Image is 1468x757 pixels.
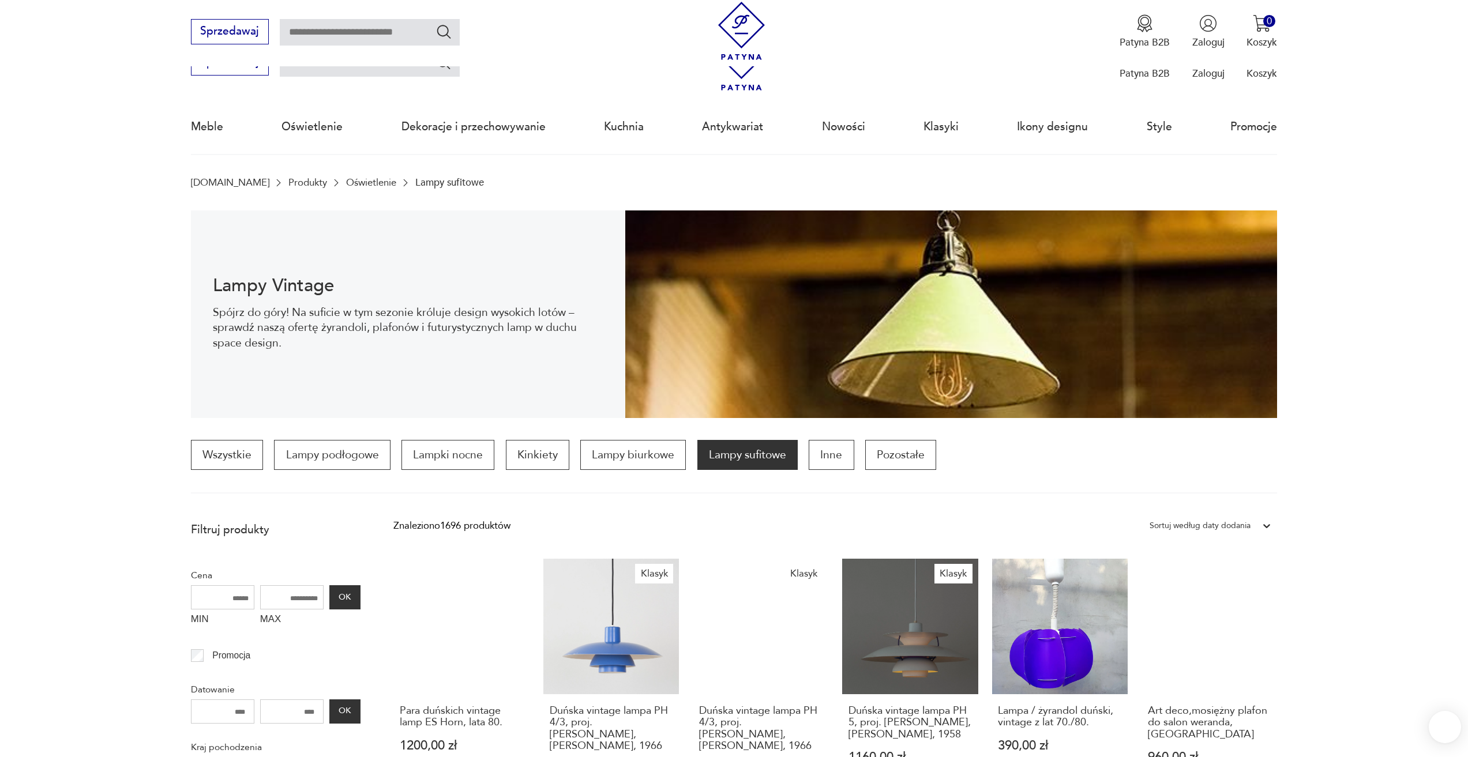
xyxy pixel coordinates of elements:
[191,609,254,631] label: MIN
[401,100,546,153] a: Dekoracje i przechowywanie
[281,100,343,153] a: Oświetlenie
[809,440,854,470] a: Inne
[712,2,771,60] img: Patyna - sklep z meblami i dekoracjami vintage
[346,177,396,188] a: Oświetlenie
[1247,67,1277,80] p: Koszyk
[697,440,798,470] a: Lampy sufitowe
[191,28,269,37] a: Sprzedawaj
[191,440,263,470] a: Wszystkie
[435,23,452,40] button: Szukaj
[1263,15,1275,27] div: 0
[1199,14,1217,32] img: Ikonka użytkownika
[212,648,250,663] p: Promocja
[393,518,510,533] div: Znaleziono 1696 produktów
[191,19,269,44] button: Sprzedawaj
[848,705,972,740] h3: Duńska vintage lampa PH 5, proj. [PERSON_NAME], [PERSON_NAME], 1958
[998,705,1121,729] h3: Lampa / żyrandol duński, vintage z lat 70./80.
[1136,14,1154,32] img: Ikona medalu
[625,210,1277,418] img: Lampy sufitowe w stylu vintage
[580,440,686,470] a: Lampy biurkowe
[1429,711,1461,743] iframe: Smartsupp widget button
[1230,100,1277,153] a: Promocje
[1017,100,1088,153] a: Ikony designu
[191,100,223,153] a: Meble
[288,177,327,188] a: Produkty
[1247,36,1277,49] p: Koszyk
[435,54,452,71] button: Szukaj
[400,740,523,752] p: 1200,00 zł
[1120,14,1170,49] a: Ikona medaluPatyna B2B
[401,440,494,470] a: Lampki nocne
[400,705,523,729] h3: Para duńskich vintage lamp ES Horn, lata 80.
[191,59,269,68] a: Sprzedawaj
[415,177,484,188] p: Lampy sufitowe
[274,440,390,470] a: Lampy podłogowe
[191,568,361,583] p: Cena
[1120,36,1170,49] p: Patyna B2B
[604,100,644,153] a: Kuchnia
[1253,14,1271,32] img: Ikona koszyka
[191,740,361,755] p: Kraj pochodzenia
[702,100,763,153] a: Antykwariat
[1247,14,1277,49] button: 0Koszyk
[550,705,673,752] h3: Duńska vintage lampa PH 4/3, proj. [PERSON_NAME], [PERSON_NAME], 1966
[1120,14,1170,49] button: Patyna B2B
[699,705,823,752] h3: Duńska vintage lampa PH 4/3, proj. [PERSON_NAME], [PERSON_NAME], 1966
[213,305,603,351] p: Spójrz do góry! Na suficie w tym sezonie króluje design wysokich lotów – sprawdź naszą ofertę żyr...
[1192,67,1225,80] p: Zaloguj
[191,522,361,537] p: Filtruj produkty
[260,609,324,631] label: MAX
[822,100,865,153] a: Nowości
[1192,14,1225,49] button: Zaloguj
[329,699,361,724] button: OK
[1192,36,1225,49] p: Zaloguj
[506,440,569,470] a: Kinkiety
[998,740,1121,752] p: 390,00 zł
[191,177,269,188] a: [DOMAIN_NAME]
[865,440,936,470] a: Pozostałe
[213,277,603,294] h1: Lampy Vintage
[1150,518,1251,533] div: Sortuj według daty dodania
[1148,705,1271,740] h3: Art deco,mosiężny plafon do salon weranda,[GEOGRAPHIC_DATA]
[329,585,361,609] button: OK
[1120,67,1170,80] p: Patyna B2B
[1147,100,1172,153] a: Style
[191,682,361,697] p: Datowanie
[923,100,959,153] a: Klasyki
